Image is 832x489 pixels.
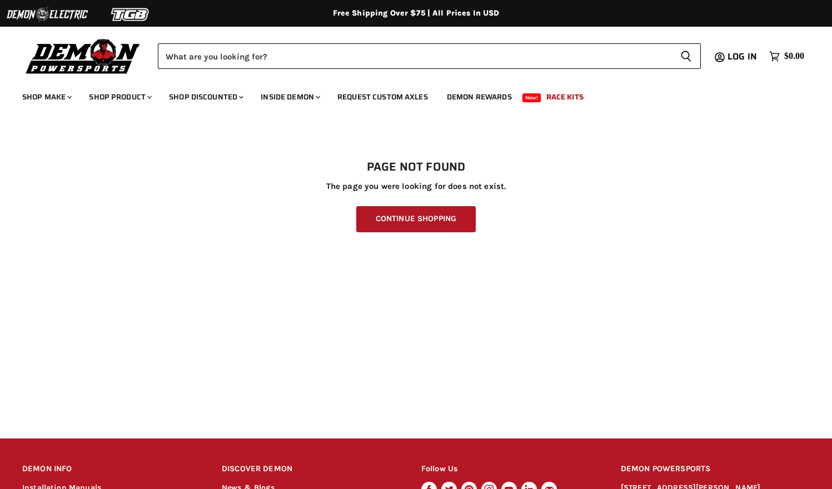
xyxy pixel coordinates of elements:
[158,43,701,69] form: Product
[671,43,701,69] button: Search
[22,182,810,191] p: The page you were looking for does not exist.
[784,51,804,62] span: $0.00
[161,86,250,108] a: Shop Discounted
[14,81,801,108] ul: Main menu
[252,86,327,108] a: Inside Demon
[89,4,172,25] img: TGB Logo 2
[728,49,757,63] span: Log in
[439,86,520,108] a: Demon Rewards
[14,86,78,108] a: Shop Make
[22,456,201,482] h2: DEMON INFO
[421,456,600,482] h2: Follow Us
[522,93,541,102] span: New!
[621,456,810,482] h2: DEMON POWERSPORTS
[538,86,592,108] a: Race Kits
[723,52,764,62] a: Log in
[158,43,671,69] input: Search
[222,456,400,482] h2: DISCOVER DEMON
[22,36,144,76] img: Demon Powersports
[81,86,158,108] a: Shop Product
[356,206,476,232] a: Continue Shopping
[22,161,810,174] h1: Page not found
[6,4,89,25] img: Demon Electric Logo 2
[764,48,810,64] a: $0.00
[329,86,436,108] a: Request Custom Axles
